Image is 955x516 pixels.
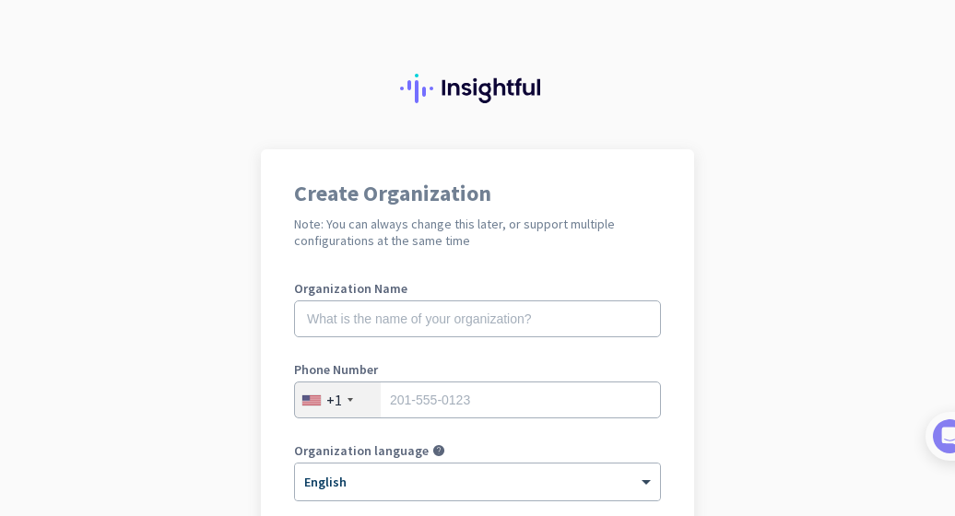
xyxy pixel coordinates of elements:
input: What is the name of your organization? [294,300,661,337]
div: +1 [326,391,342,409]
h2: Note: You can always change this later, or support multiple configurations at the same time [294,216,661,249]
label: Organization Name [294,282,661,295]
label: Phone Number [294,363,661,376]
h1: Create Organization [294,182,661,205]
label: Organization language [294,444,429,457]
input: 201-555-0123 [294,381,661,418]
img: Insightful [400,74,555,103]
i: help [432,444,445,457]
